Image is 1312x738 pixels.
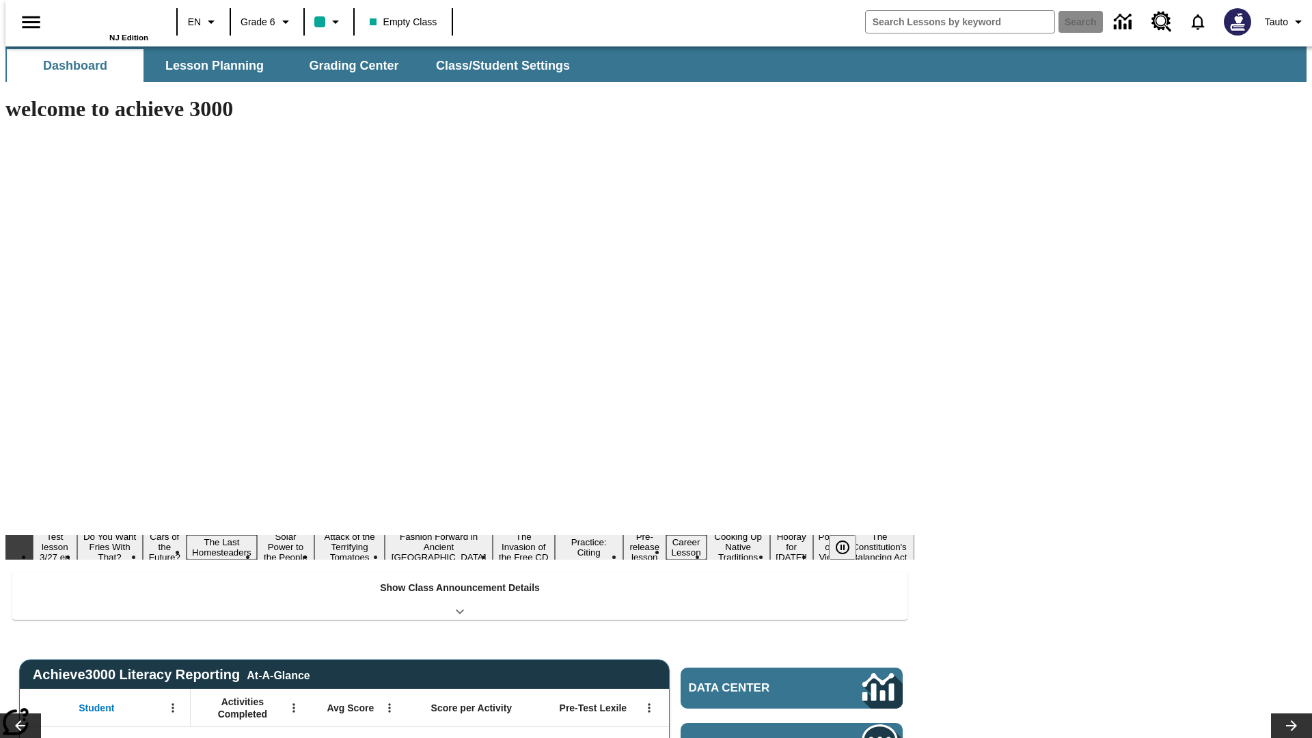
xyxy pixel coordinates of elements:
button: Language: EN, Select a language [182,10,225,34]
button: Slide 15 The Constitution's Balancing Act [845,530,914,564]
button: Slide 14 Point of View [813,530,845,564]
h1: welcome to achieve 3000 [5,96,914,122]
a: Data Center [1106,3,1143,41]
button: Slide 5 Solar Power to the People [257,530,314,564]
button: Pause [829,535,856,560]
span: Grading Center [309,58,398,74]
span: Empty Class [370,15,437,29]
button: Class color is teal. Change class color [309,10,349,34]
button: Open Menu [284,698,304,718]
button: Class/Student Settings [425,49,581,82]
span: NJ Edition [109,33,148,42]
span: Class/Student Settings [436,58,570,74]
button: Grading Center [286,49,422,82]
span: Dashboard [43,58,107,74]
button: Lesson Planning [146,49,283,82]
button: Open Menu [639,698,659,718]
div: SubNavbar [5,46,1307,82]
span: Lesson Planning [165,58,264,74]
a: Notifications [1180,4,1216,40]
a: Data Center [681,668,903,709]
span: Activities Completed [197,696,288,720]
button: Dashboard [7,49,143,82]
span: EN [188,15,201,29]
button: Open Menu [379,698,400,718]
button: Slide 7 Fashion Forward in Ancient Rome [385,530,493,564]
button: Slide 13 Hooray for Constitution Day! [770,530,813,564]
button: Slide 1 Test lesson 3/27 en [33,530,77,564]
button: Open Menu [163,698,183,718]
input: search field [866,11,1054,33]
span: Pre-Test Lexile [560,702,627,714]
button: Slide 4 The Last Homesteaders [187,535,257,560]
button: Slide 10 Pre-release lesson [623,530,666,564]
button: Slide 6 Attack of the Terrifying Tomatoes [314,530,385,564]
div: Home [59,5,148,42]
div: SubNavbar [5,49,582,82]
button: Slide 9 Mixed Practice: Citing Evidence [555,525,623,570]
span: Grade 6 [241,15,275,29]
button: Slide 2 Do You Want Fries With That? [77,530,143,564]
div: Show Class Announcement Details [12,573,907,620]
button: Lesson carousel, Next [1271,713,1312,738]
span: Avg Score [327,702,374,714]
button: Grade: Grade 6, Select a grade [235,10,299,34]
button: Slide 12 Cooking Up Native Traditions [707,530,770,564]
button: Slide 11 Career Lesson [666,535,707,560]
div: Pause [829,535,870,560]
span: Achieve3000 Literacy Reporting [33,667,310,683]
div: At-A-Glance [247,667,310,682]
span: Data Center [689,681,817,695]
span: Student [79,702,114,714]
a: Resource Center, Will open in new tab [1143,3,1180,40]
button: Open side menu [11,2,51,42]
button: Slide 8 The Invasion of the Free CD [493,530,555,564]
span: Score per Activity [431,702,512,714]
img: Avatar [1224,8,1251,36]
button: Profile/Settings [1259,10,1312,34]
button: Slide 3 Cars of the Future? [143,530,187,564]
p: Show Class Announcement Details [380,581,540,595]
button: Select a new avatar [1216,4,1259,40]
a: Home [59,6,148,33]
span: Tauto [1265,15,1288,29]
